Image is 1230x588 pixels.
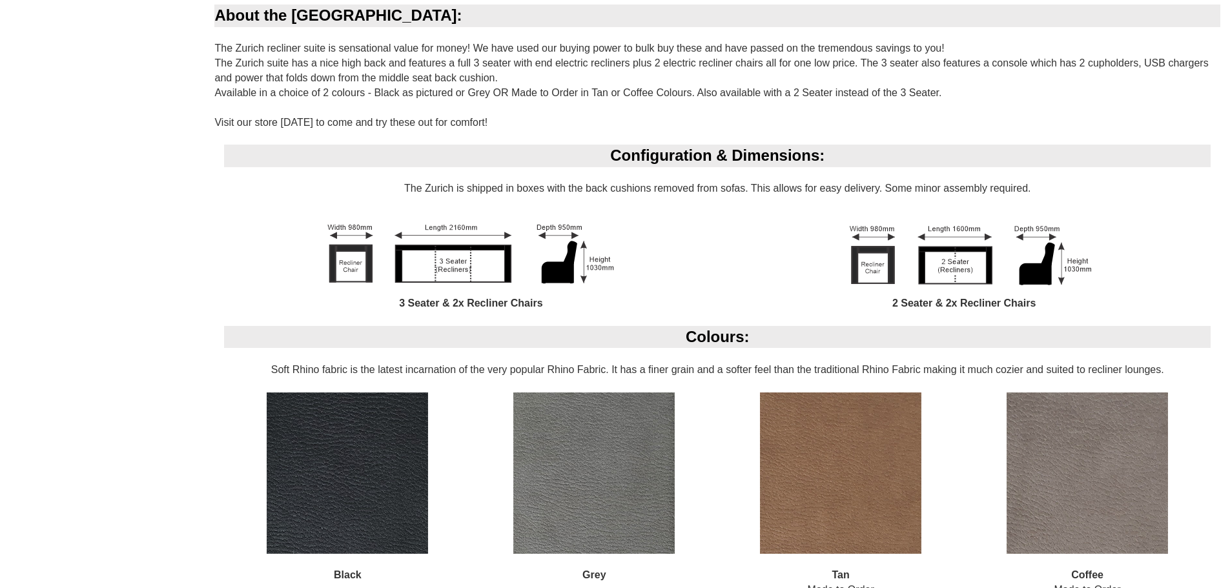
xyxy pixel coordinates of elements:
[399,298,542,309] b: 3 Seater & 2x Recliner Chairs
[224,145,1211,167] div: Configuration & Dimensions:
[892,298,1036,309] b: 2 Seater & 2x Recliner Chairs
[582,569,606,580] b: Grey
[1007,392,1168,554] img: Coffee
[214,5,1220,26] div: About the [GEOGRAPHIC_DATA]:
[334,569,362,580] b: Black
[309,211,633,296] img: 3 Seater Zurich Suite
[760,392,921,554] img: Tan
[224,326,1211,348] div: Colours:
[267,392,428,554] img: Black
[513,392,675,554] img: Grey
[832,569,850,580] b: Tan
[1071,569,1103,580] b: Coffee
[214,145,1220,311] div: The Zurich is shipped in boxes with the back cushions removed from sofas. This allows for easy de...
[827,211,1102,296] img: 2 Seater Zurich Suite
